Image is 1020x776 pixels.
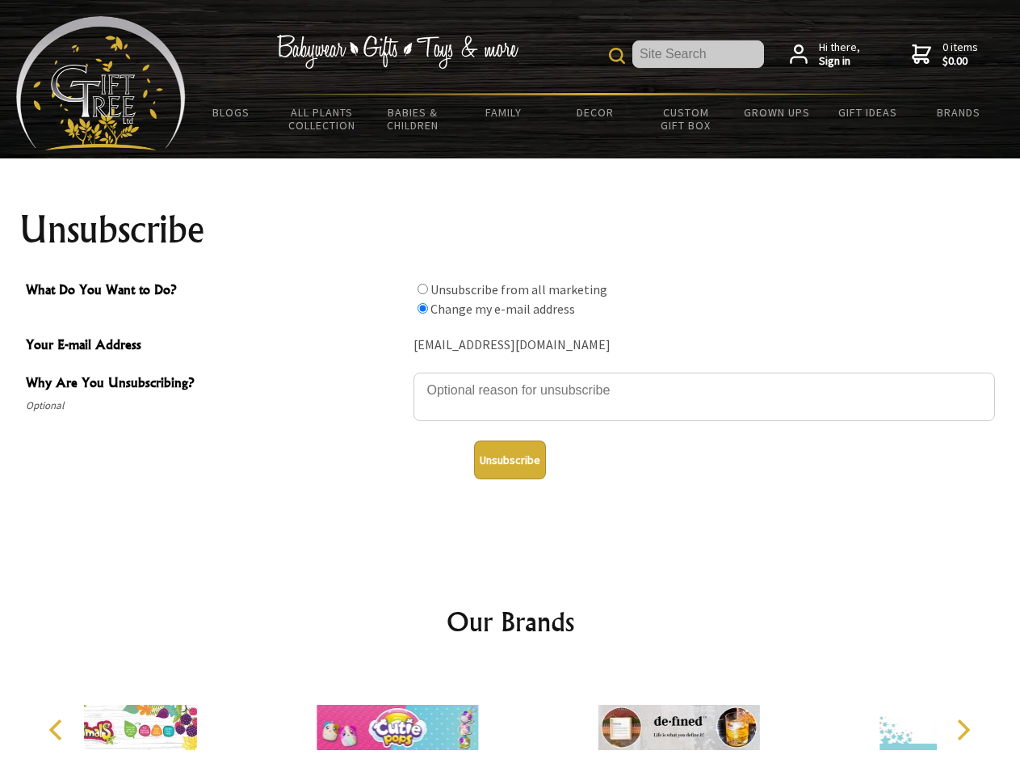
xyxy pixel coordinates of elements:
[430,281,607,297] label: Unsubscribe from all marketing
[26,335,405,358] span: Your E-mail Address
[277,95,368,142] a: All Plants Collection
[731,95,822,129] a: Grown Ups
[276,35,518,69] img: Babywear - Gifts - Toys & more
[367,95,459,142] a: Babies & Children
[549,95,640,129] a: Decor
[19,210,1001,249] h1: Unsubscribe
[942,40,978,69] span: 0 items
[32,602,989,641] h2: Our Brands
[942,54,978,69] strong: $0.00
[430,301,575,317] label: Change my e-mail address
[632,40,764,68] input: Site Search
[418,303,428,314] input: What Do You Want to Do?
[26,280,405,303] span: What Do You Want to Do?
[640,95,732,142] a: Custom Gift Box
[819,54,860,69] strong: Sign in
[912,40,978,69] a: 0 items$0.00
[819,40,860,69] span: Hi there,
[16,16,186,150] img: Babyware - Gifts - Toys and more...
[913,95,1005,129] a: Brands
[822,95,913,129] a: Gift Ideas
[413,333,995,358] div: [EMAIL_ADDRESS][DOMAIN_NAME]
[26,396,405,415] span: Optional
[474,441,546,479] button: Unsubscribe
[40,712,76,748] button: Previous
[790,40,860,69] a: Hi there,Sign in
[26,373,405,396] span: Why Are You Unsubscribing?
[186,95,277,129] a: BLOGS
[413,373,995,421] textarea: Why Are You Unsubscribing?
[418,284,428,294] input: What Do You Want to Do?
[945,712,980,748] button: Next
[459,95,550,129] a: Family
[609,48,625,64] img: product search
